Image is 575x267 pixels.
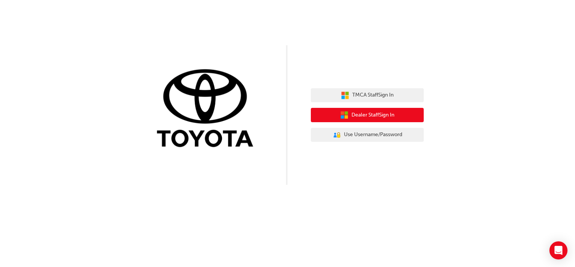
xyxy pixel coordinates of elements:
button: Dealer StaffSign In [311,108,424,122]
span: Dealer Staff Sign In [351,111,394,120]
img: Trak [151,68,264,151]
span: Use Username/Password [344,130,402,139]
button: TMCA StaffSign In [311,88,424,103]
button: Use Username/Password [311,128,424,142]
span: TMCA Staff Sign In [352,91,394,100]
div: Open Intercom Messenger [549,241,567,259]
